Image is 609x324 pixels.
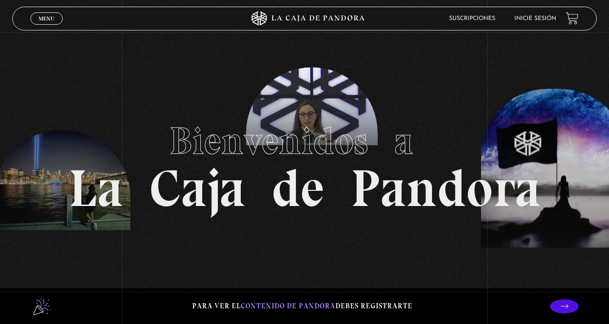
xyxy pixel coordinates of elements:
[39,16,54,21] span: Menu
[192,300,413,313] p: Para ver el debes registrarte
[69,110,541,215] h1: La Caja de Pandora
[241,302,335,310] span: contenido de Pandora
[169,118,440,164] span: Bienvenidos a
[514,16,556,21] a: Inicie sesión
[449,16,495,21] a: Suscripciones
[36,23,58,30] span: Cerrar
[566,12,579,25] a: View your shopping cart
